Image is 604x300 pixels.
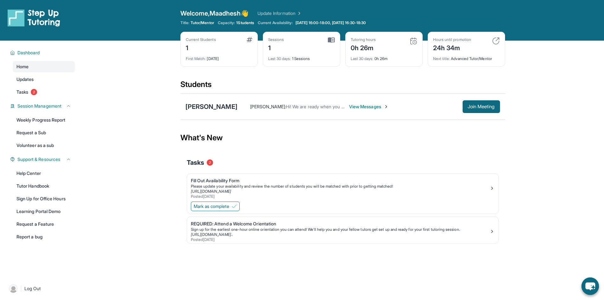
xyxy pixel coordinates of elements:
[247,37,252,42] img: card
[13,231,75,243] a: Report a bug
[9,284,18,293] img: user-img
[187,158,204,167] span: Tasks
[433,42,471,52] div: 24h 34m
[258,20,293,25] span: Current Availability:
[194,203,229,210] span: Mark as complete
[191,221,490,227] div: REQUIRED: Attend a Welcome Orientation
[250,104,286,109] span: [PERSON_NAME] :
[13,74,75,85] a: Updates
[191,232,233,237] a: [URL][DOMAIN_NAME]..
[286,104,348,109] span: Hi! We are ready when you are
[236,20,254,25] span: 1 Students
[463,100,500,113] button: Join Meeting
[16,63,29,70] span: Home
[296,20,366,25] span: [DATE] 16:00-18:00, [DATE] 16:30-18:30
[6,282,75,296] a: |Log Out
[16,89,28,95] span: Tasks
[410,37,417,45] img: card
[268,37,284,42] div: Sessions
[351,56,373,61] span: Last 30 days :
[13,140,75,151] a: Volunteer as a sub
[180,9,249,18] span: Welcome, Maadhesh 👋
[257,10,302,17] a: Update Information
[232,204,237,209] img: Mark as complete
[187,174,498,200] a: Fill Out Availability FormPlease update your availability and review the number of students you w...
[268,56,291,61] span: Last 30 days :
[13,61,75,72] a: Home
[433,37,471,42] div: Hours until promotion
[187,217,498,243] a: REQUIRED: Attend a Welcome OrientationSign up for the earliest one-hour online orientation you ca...
[268,52,335,61] div: 1 Sessions
[185,102,237,111] div: [PERSON_NAME]
[16,76,34,83] span: Updates
[581,277,599,295] button: chat-button
[186,56,206,61] span: First Match :
[24,285,41,292] span: Log Out
[186,37,216,42] div: Current Students
[13,168,75,179] a: Help Center
[15,103,71,109] button: Session Management
[15,156,71,163] button: Support & Resources
[191,194,490,199] div: Posted [DATE]
[349,103,389,110] span: View Messages
[191,227,490,232] div: Sign up for the earliest one-hour online orientation you can attend! We’ll help you and your fell...
[191,237,490,242] div: Posted [DATE]
[191,202,240,211] button: Mark as complete
[13,180,75,192] a: Tutor Handbook
[180,124,505,152] div: What's New
[186,52,252,61] div: [DATE]
[433,52,500,61] div: Advanced Tutor/Mentor
[186,42,216,52] div: 1
[384,104,389,109] img: Chevron-Right
[191,177,490,184] div: Fill Out Availability Form
[218,20,235,25] span: Capacity:
[180,20,189,25] span: Title:
[191,189,231,194] a: [URL][DOMAIN_NAME]
[492,37,500,45] img: card
[191,184,490,189] div: Please update your availability and review the number of students you will be matched with prior ...
[268,42,284,52] div: 1
[191,20,214,25] span: Tutor/Mentor
[31,89,37,95] span: 2
[294,20,367,25] a: [DATE] 16:00-18:00, [DATE] 16:30-18:30
[13,114,75,126] a: Weekly Progress Report
[13,193,75,204] a: Sign Up for Office Hours
[433,56,450,61] span: Next title :
[17,156,60,163] span: Support & Resources
[17,103,62,109] span: Session Management
[180,79,505,93] div: Students
[13,206,75,217] a: Learning Portal Demo
[13,86,75,98] a: Tasks2
[351,37,376,42] div: Tutoring hours
[13,218,75,230] a: Request a Feature
[15,50,71,56] button: Dashboard
[468,105,495,109] span: Join Meeting
[207,159,213,166] span: 2
[20,285,22,292] span: |
[351,42,376,52] div: 0h 26m
[328,37,335,43] img: card
[17,50,40,56] span: Dashboard
[13,127,75,138] a: Request a Sub
[8,9,60,27] img: logo
[296,10,302,17] img: Chevron Right
[351,52,417,61] div: 0h 26m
